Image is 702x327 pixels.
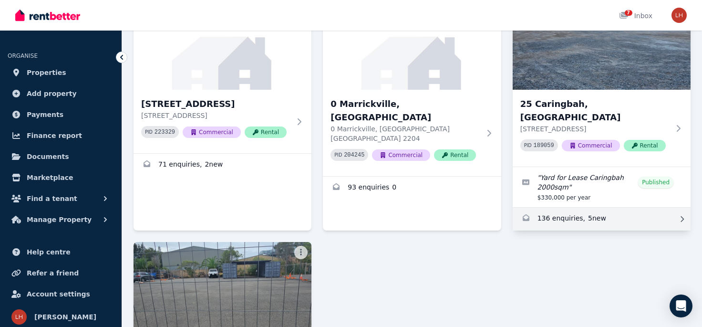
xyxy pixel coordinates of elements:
[8,243,114,262] a: Help centre
[27,246,71,258] span: Help centre
[344,152,364,158] code: 204245
[155,129,175,136] code: 223329
[8,189,114,208] button: Find a tenant
[11,309,27,325] img: LINDA HAMAMDJIAN
[8,210,114,229] button: Manage Property
[141,97,290,111] h3: [STREET_ADDRESS]
[562,140,620,151] span: Commercial
[27,214,92,225] span: Manage Property
[372,149,430,161] span: Commercial
[534,142,554,149] code: 189059
[513,208,691,231] a: Enquiries for 25 Caringbah, Caringbah
[294,246,308,259] button: More options
[8,105,114,124] a: Payments
[34,311,96,323] span: [PERSON_NAME]
[27,88,77,99] span: Add property
[27,67,66,78] span: Properties
[27,151,69,162] span: Documents
[27,109,63,120] span: Payments
[8,84,114,103] a: Add property
[334,152,342,158] small: PID
[524,143,532,148] small: PID
[27,288,90,300] span: Account settings
[8,53,38,59] span: ORGANISE
[624,140,666,151] span: Rental
[434,149,476,161] span: Rental
[8,147,114,166] a: Documents
[8,264,114,283] a: Refer a friend
[27,267,79,279] span: Refer a friend
[145,129,153,135] small: PID
[671,8,687,23] img: LINDA HAMAMDJIAN
[8,285,114,304] a: Account settings
[15,8,80,22] img: RentBetter
[8,63,114,82] a: Properties
[183,127,241,138] span: Commercial
[8,168,114,187] a: Marketplace
[330,97,480,124] h3: 0 Marrickville, [GEOGRAPHIC_DATA]
[513,167,691,207] a: Edit listing: Yard for Lease Caringbah 2000sqm
[27,130,82,141] span: Finance report
[27,172,73,183] span: Marketplace
[670,295,692,317] div: Open Intercom Messenger
[619,11,652,21] div: Inbox
[625,10,632,16] span: 7
[134,154,311,177] a: Enquiries for 0 Bermill Street, Rockdale
[520,124,670,134] p: [STREET_ADDRESS]
[8,126,114,145] a: Finance report
[27,193,77,204] span: Find a tenant
[245,127,287,138] span: Rental
[141,111,290,120] p: [STREET_ADDRESS]
[330,124,480,143] p: 0 Marrickville, [GEOGRAPHIC_DATA] [GEOGRAPHIC_DATA] 2204
[323,177,501,200] a: Enquiries for 0 Marrickville, Marrickville
[520,97,670,124] h3: 25 Caringbah, [GEOGRAPHIC_DATA]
